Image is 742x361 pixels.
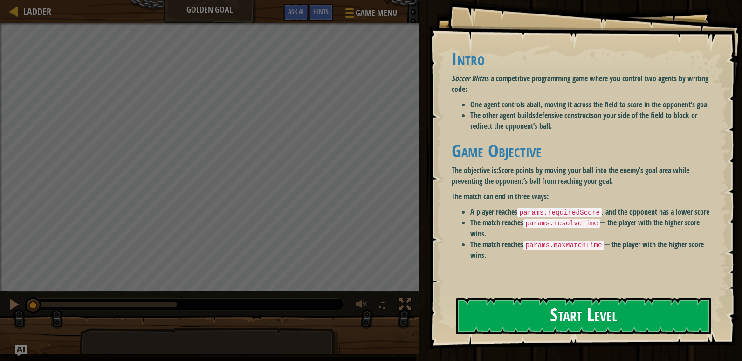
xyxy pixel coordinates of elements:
span: Ask AI [288,7,304,16]
p: The match can end in three ways: [452,191,716,202]
li: The match reaches — the player with the higher score wins. [470,217,716,239]
li: The other agent builds on your side of the field to block or redirect the opponent’s ball. [470,110,716,132]
h1: Intro [452,49,716,69]
button: Ask AI [15,345,27,356]
code: params.requiredScore [517,208,602,217]
button: Toggle fullscreen [396,296,414,315]
button: Game Menu [338,4,403,26]
code: params.resolveTime [523,219,599,228]
span: Hints [313,7,329,16]
strong: ball [530,99,541,110]
span: Ladder [23,5,51,18]
a: Ladder [19,5,51,18]
button: Adjust volume [352,296,371,315]
li: The match reaches — the player with the higher score wins. [470,239,716,261]
strong: defensive constructs [535,110,594,120]
span: ♫ [378,298,387,312]
h1: Game Objective [452,141,716,160]
li: A player reaches , and the opponent has a lower score. [470,207,716,218]
button: ♫ [376,296,392,315]
button: Start Level [456,298,711,334]
button: Ask AI [283,4,309,21]
span: Game Menu [356,7,397,19]
p: is a competitive programming game where you control two agents by writing code: [452,73,716,95]
p: The objective is: [452,165,716,187]
code: params.maxMatchTime [523,241,604,250]
em: Soccer Blitz [452,73,484,83]
button: Ctrl + P: Pause [5,296,23,315]
li: One agent controls a , moving it across the field to score in the opponent’s goal. [470,99,716,110]
strong: Score points by moving your ball into the enemy’s goal area while preventing the opponent’s ball ... [452,165,689,186]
